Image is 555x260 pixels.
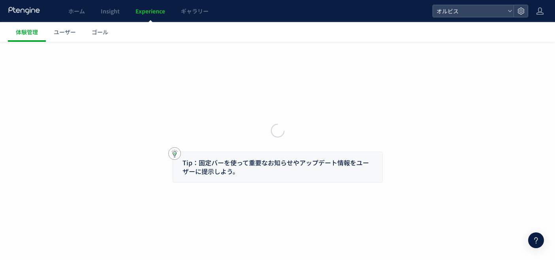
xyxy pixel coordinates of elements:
span: 体験管理 [16,28,38,36]
span: Insight [101,7,120,15]
span: ユーザー [54,28,76,36]
span: ゴール [92,28,108,36]
span: オルビス [434,5,504,17]
span: ギャラリー [181,7,209,15]
span: Experience [135,7,165,15]
span: ホーム [68,7,85,15]
span: Tip：固定バーを使って重要なお知らせやアップデート情報をユーザーに提示しよう。 [182,158,369,176]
